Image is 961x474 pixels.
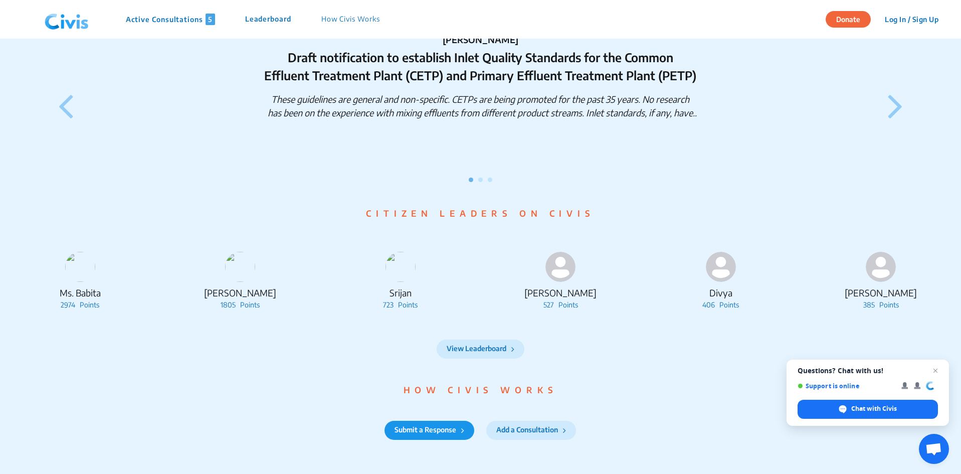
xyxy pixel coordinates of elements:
p: How Civis Works [321,14,380,25]
img: navlogo.png [41,5,93,35]
p: Active Consultations [126,14,215,25]
button: Log In / Sign Up [878,12,945,27]
p: Divya [641,286,801,299]
button: Add a Consultation [486,421,576,440]
p: Srijan [320,286,481,299]
p: [PERSON_NAME] [481,286,641,299]
p: These guidelines are general and non-specific. CETPs are being promoted for the past 35 years. No... [264,92,697,119]
img: gwjp61j5yljp29b2ryy9crl2lf45 [225,252,255,282]
button: View Leaderboard [437,340,524,359]
a: Donate [826,14,878,24]
img: s8od5g1ljkzvrdwi72zpzdl8s36m [65,252,95,282]
span: Support is online [798,382,894,390]
p: 406 Points [641,299,801,310]
div: Chat with Civis [798,400,938,419]
img: person-default.svg [706,252,736,282]
span: Questions? Chat with us! [798,367,938,375]
span: 5 [206,14,215,25]
p: 1805 Points [160,299,321,310]
div: Open chat [919,434,949,464]
p: [PERSON_NAME] [264,33,697,46]
img: person-default.svg [866,252,896,282]
img: lqgk3baiw1nubkdro8442khzo8d7 [386,252,416,282]
p: [PERSON_NAME] [160,286,321,299]
p: Leaderboard [245,14,291,25]
span: Chat with Civis [851,404,897,413]
p: HOW CIVIS WORKS [48,384,913,397]
span: Close chat [929,365,941,377]
p: 723 Points [320,299,481,310]
button: Submit a Response [385,421,474,440]
button: Donate [826,11,871,28]
p: 527 Points [481,299,641,310]
p: Draft notification to establish Inlet Quality Standards for the Common Effluent Treatment Plant (... [264,48,697,84]
img: person-default.svg [545,252,575,282]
